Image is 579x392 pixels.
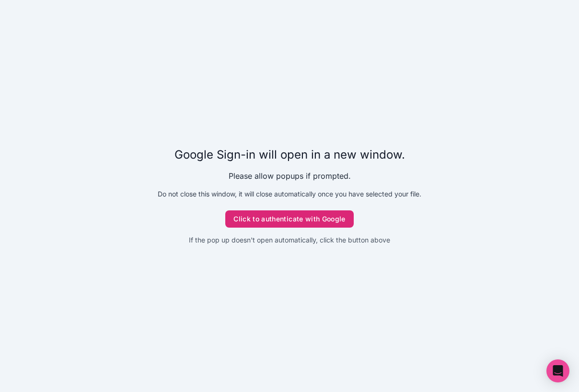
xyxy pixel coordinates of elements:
button: Click to authenticate with Google [225,210,354,228]
p: Please allow popups if prompted. [229,170,351,182]
p: If the pop up doesn't open automatically, click the button above [189,235,390,245]
div: Open Intercom Messenger [546,359,569,382]
p: Google Sign-in will open in a new window. [174,147,405,162]
p: Do not close this window, it will close automatically once you have selected your file. [158,189,421,199]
